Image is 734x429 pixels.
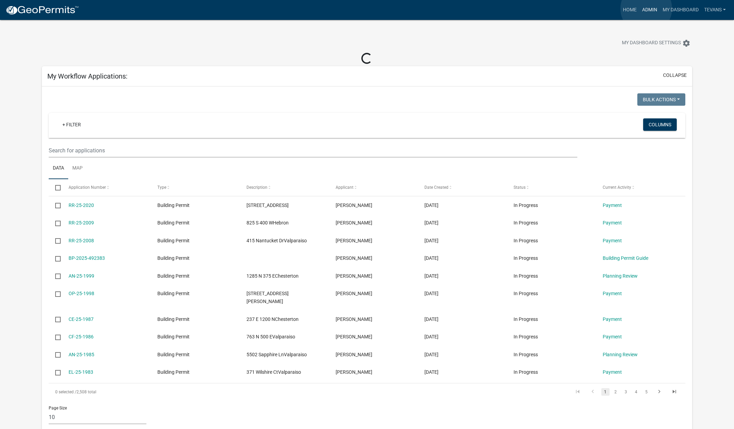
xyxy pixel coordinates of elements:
[246,291,289,304] span: 740 Westerfield DrHebron
[663,72,687,79] button: collapse
[639,3,660,16] a: Admin
[69,352,94,357] a: AN-25-1985
[240,179,329,196] datatable-header-cell: Description
[246,273,299,279] span: 1285 N 375 EChesterton
[603,369,622,375] a: Payment
[336,220,372,225] span: Tami Evans
[336,238,372,243] span: Tami Evans
[603,238,622,243] a: Payment
[424,220,438,225] span: 10/15/2025
[69,369,93,375] a: EL-25-1983
[616,36,696,50] button: My Dashboard Settingssettings
[336,185,353,190] span: Applicant
[69,185,106,190] span: Application Number
[424,352,438,357] span: 10/10/2025
[62,179,151,196] datatable-header-cell: Application Number
[643,118,677,131] button: Columns
[49,179,62,196] datatable-header-cell: Select
[603,185,631,190] span: Current Activity
[514,255,538,261] span: In Progress
[586,388,599,396] a: go to previous page
[157,185,166,190] span: Type
[246,185,267,190] span: Description
[612,388,620,396] a: 2
[507,179,596,196] datatable-header-cell: Status
[631,386,641,398] li: page 4
[603,273,638,279] a: Planning Review
[514,238,538,243] span: In Progress
[157,352,190,357] span: Building Permit
[603,291,622,296] a: Payment
[603,334,622,339] a: Payment
[69,291,94,296] a: OP-25-1998
[632,388,640,396] a: 4
[514,185,526,190] span: Status
[157,255,190,261] span: Building Permit
[641,386,652,398] li: page 5
[336,369,372,375] span: Tami Evans
[596,179,685,196] datatable-header-cell: Current Activity
[157,202,190,208] span: Building Permit
[682,39,690,47] i: settings
[157,334,190,339] span: Building Permit
[701,3,729,16] a: tevans
[336,291,372,296] span: Tami Evans
[69,238,94,243] a: RR-25-2008
[69,202,94,208] a: RR-25-2020
[246,369,301,375] span: 371 Wilshire CtValparaiso
[600,386,611,398] li: page 1
[514,369,538,375] span: In Progress
[55,390,76,394] span: 0 selected /
[622,39,681,47] span: My Dashboard Settings
[424,316,438,322] span: 10/10/2025
[514,334,538,339] span: In Progress
[69,220,94,225] a: RR-25-2009
[514,352,538,357] span: In Progress
[603,316,622,322] a: Payment
[514,316,538,322] span: In Progress
[336,334,372,339] span: Tami Evans
[336,316,372,322] span: Tami Evans
[157,291,190,296] span: Building Permit
[622,388,630,396] a: 3
[246,352,307,357] span: 5502 Sapphire LnValparaiso
[69,334,94,339] a: CF-25-1986
[603,202,622,208] a: Payment
[424,185,448,190] span: Date Created
[246,220,289,225] span: 825 S 400 WHebron
[47,72,128,80] h5: My Workflow Applications:
[514,273,538,279] span: In Progress
[69,273,94,279] a: AN-25-1999
[157,220,190,225] span: Building Permit
[601,388,610,396] a: 1
[246,316,299,322] span: 237 E 1200 NChesterton
[69,316,94,322] a: CE-25-1987
[514,291,538,296] span: In Progress
[157,273,190,279] span: Building Permit
[611,386,621,398] li: page 2
[329,179,418,196] datatable-header-cell: Applicant
[69,255,105,261] a: BP-2025-492383
[424,369,438,375] span: 10/10/2025
[514,202,538,208] span: In Progress
[418,179,507,196] datatable-header-cell: Date Created
[424,255,438,261] span: 10/14/2025
[49,143,577,158] input: Search for applications
[653,388,666,396] a: go to next page
[621,386,631,398] li: page 3
[336,273,372,279] span: Tami Evans
[514,220,538,225] span: In Progress
[424,291,438,296] span: 10/14/2025
[49,158,68,179] a: Data
[424,334,438,339] span: 10/10/2025
[68,158,87,179] a: Map
[642,388,651,396] a: 5
[603,220,622,225] a: Payment
[246,238,307,243] span: 415 Nantucket DrValparaiso
[668,388,681,396] a: go to last page
[157,238,190,243] span: Building Permit
[336,202,372,208] span: Tami Evans
[424,202,438,208] span: 10/15/2025
[637,93,685,106] button: Bulk Actions
[603,255,648,261] a: Building Permit Guide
